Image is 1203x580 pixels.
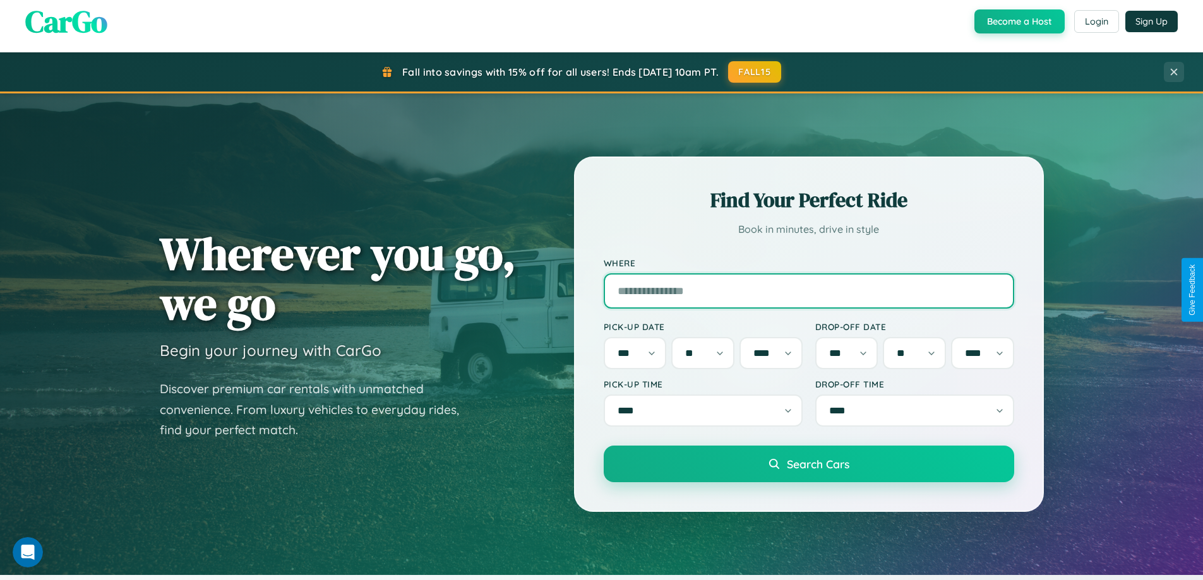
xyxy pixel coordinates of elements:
span: Search Cars [787,457,849,471]
h2: Find Your Perfect Ride [604,186,1014,214]
label: Drop-off Time [815,379,1014,389]
button: Search Cars [604,446,1014,482]
label: Drop-off Date [815,321,1014,332]
p: Book in minutes, drive in style [604,220,1014,239]
button: FALL15 [728,61,781,83]
span: Fall into savings with 15% off for all users! Ends [DATE] 10am PT. [402,66,719,78]
button: Sign Up [1125,11,1178,32]
p: Discover premium car rentals with unmatched convenience. From luxury vehicles to everyday rides, ... [160,379,476,441]
iframe: Intercom live chat [13,537,43,567]
div: Give Feedback [1188,264,1197,316]
h1: Wherever you go, we go [160,228,516,328]
h3: Begin your journey with CarGo [160,341,381,360]
label: Where [604,257,1014,268]
button: Login [1074,10,1119,33]
span: CarGo [25,1,107,42]
button: Become a Host [974,9,1065,33]
label: Pick-up Time [604,379,803,389]
label: Pick-up Date [604,321,803,332]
